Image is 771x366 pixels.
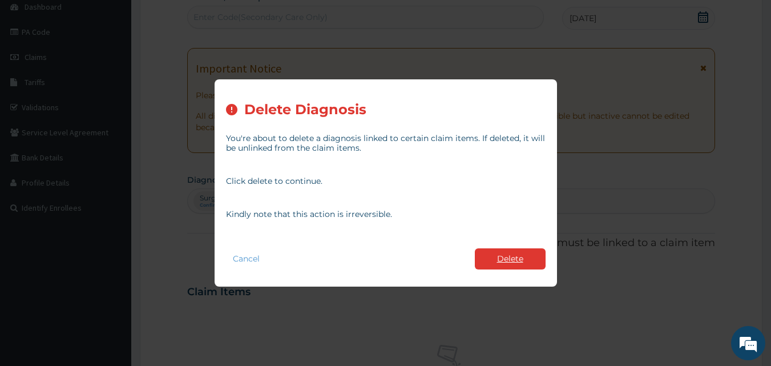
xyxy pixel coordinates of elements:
img: d_794563401_company_1708531726252_794563401 [21,57,46,86]
div: Chat with us now [59,64,192,79]
div: Minimize live chat window [187,6,215,33]
p: Kindly note that this action is irreversible. [226,210,546,219]
button: Delete [475,248,546,270]
button: Cancel [226,251,267,267]
h2: Delete Diagnosis [244,102,366,118]
p: You're about to delete a diagnosis linked to certain claim items. If deleted, it will be unlinked... [226,134,546,153]
textarea: Type your message and hit 'Enter' [6,244,217,284]
span: We're online! [66,110,158,226]
p: Click delete to continue. [226,176,546,186]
